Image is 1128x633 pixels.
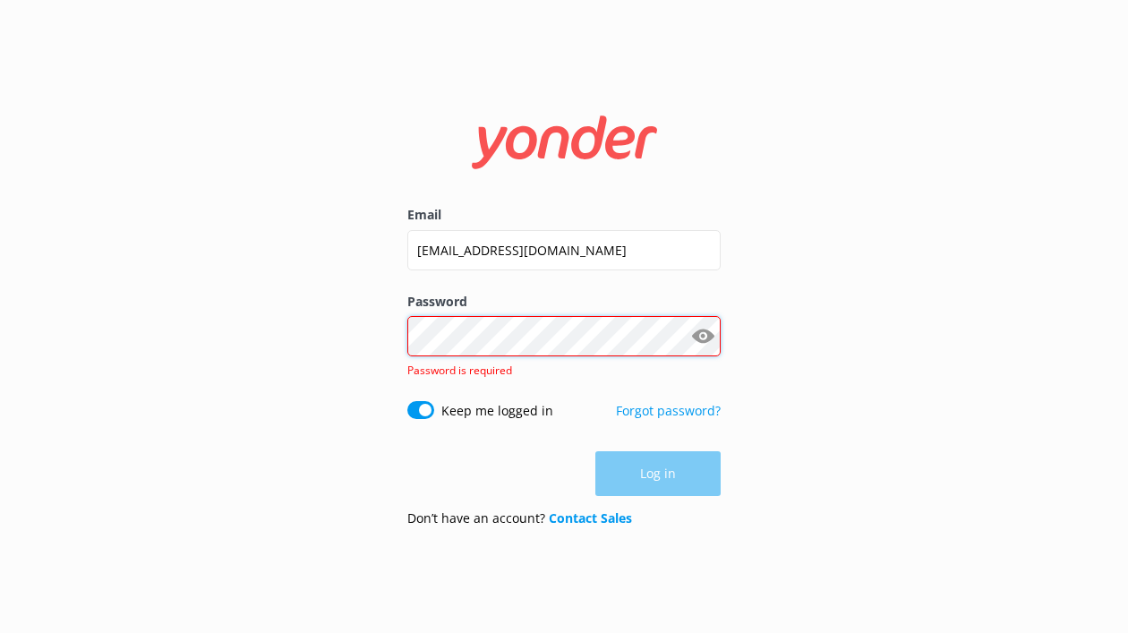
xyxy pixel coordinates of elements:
a: Forgot password? [616,402,721,419]
p: Don’t have an account? [407,509,632,528]
label: Email [407,205,721,225]
button: Show password [685,319,721,355]
a: Contact Sales [549,509,632,526]
label: Password [407,292,721,312]
span: Password is required [407,363,512,378]
input: user@emailaddress.com [407,230,721,270]
label: Keep me logged in [441,401,553,421]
